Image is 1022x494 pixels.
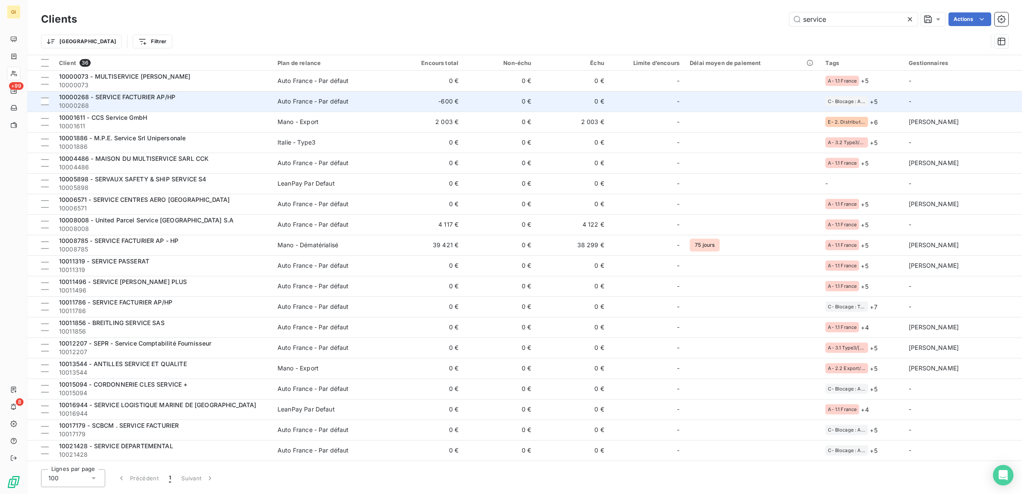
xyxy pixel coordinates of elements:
div: Auto France - Par défaut [278,159,349,167]
span: A- 1.1 France [828,201,857,207]
span: - [677,241,679,249]
td: 0 € [464,194,536,214]
span: [PERSON_NAME] [909,241,959,248]
span: + 7 [870,302,877,311]
td: 38 299 € [537,235,609,255]
td: 0 € [537,317,609,337]
span: A- 1.1 France [828,325,857,330]
td: 0 € [464,337,536,358]
td: 0 € [391,440,464,461]
button: [GEOGRAPHIC_DATA] [41,35,122,48]
span: 10021428 - SERVICE DEPARTEMENTAL [59,442,173,450]
span: A- 3.2 Type3/Export [828,140,865,145]
span: 10011319 [59,266,267,274]
td: 0 € [464,153,536,173]
span: 10004486 [59,163,267,172]
td: 4 122 € [537,214,609,235]
span: + 5 [870,97,877,106]
span: [PERSON_NAME] [909,200,959,207]
span: 10015094 - CORDONNERIE CLES SERVICE + [59,381,188,388]
td: 0 € [464,255,536,276]
div: Auto France - Par défaut [278,220,349,229]
div: Auto France - Par défaut [278,97,349,106]
span: C- Blocage : Aucun [828,386,865,391]
span: - [909,405,911,413]
td: 0 € [464,399,536,420]
td: 0 € [537,420,609,440]
span: - [909,77,911,84]
td: 4 117 € [391,214,464,235]
span: 8 [16,398,24,406]
span: A- 3.1 Type3/[GEOGRAPHIC_DATA] [828,345,865,350]
span: A- 1.1 France [828,160,857,166]
span: 10000268 [59,101,267,110]
div: Auto France - Par défaut [278,282,349,290]
button: Suivant [176,469,219,487]
span: - [677,261,679,270]
div: Auto France - Par défaut [278,343,349,352]
div: Auto France - Par défaut [278,446,349,455]
span: - [677,364,679,373]
span: [PERSON_NAME] [909,364,959,372]
span: - [909,447,911,454]
span: A- 2.2 Export/Client Final [828,366,865,371]
span: A- 1.1 France [828,222,857,227]
span: 10001886 - M.P.E. Service Srl Unipersonale [59,134,186,142]
span: 10016944 [59,409,267,418]
span: - [677,179,679,188]
td: 0 € [391,255,464,276]
div: Auto France - Par défaut [278,323,349,331]
td: 0 € [537,296,609,317]
td: 0 € [537,337,609,358]
span: 10006571 [59,204,267,213]
span: + 5 [870,426,877,435]
span: 10006571 - SERVICE CENTRES AERO [GEOGRAPHIC_DATA] [59,196,230,203]
span: - [909,221,911,228]
span: + 6 [870,118,877,127]
span: 10013544 - ANTILLES SERVICE ET QUALITE [59,360,187,367]
span: - [677,343,679,352]
span: 10001611 - CCS Service GmbH [59,114,147,121]
td: 0 € [391,461,464,481]
td: 0 € [391,173,464,194]
span: + 5 [861,200,868,209]
span: 10011496 [59,286,267,295]
td: 0 € [391,337,464,358]
span: 10013544 [59,368,267,377]
span: 10011856 - BREITLING SERVICE SAS [59,319,165,326]
td: 0 € [464,214,536,235]
span: 10017179 [59,430,267,438]
td: 0 € [464,71,536,91]
span: 10016944 - SERVICE LOGISTIQUE MARINE DE [GEOGRAPHIC_DATA] [59,401,257,408]
span: - [677,323,679,331]
button: Précédent [112,469,164,487]
td: 0 € [391,317,464,337]
td: 0 € [391,276,464,296]
span: A- 1.1 France [828,284,857,289]
td: 0 € [391,153,464,173]
span: + 5 [870,446,877,455]
td: 0 € [537,255,609,276]
button: Filtrer [133,35,172,48]
td: 0 € [464,91,536,112]
span: 10011786 - SERVICE FACTURIER AP/HP [59,299,172,306]
span: - [909,180,911,187]
div: Gestionnaires [909,59,1017,66]
td: 0 € [464,440,536,461]
span: [PERSON_NAME] [909,262,959,269]
td: 0 € [537,153,609,173]
td: 0 € [464,132,536,153]
span: + 5 [861,76,868,85]
span: + 5 [870,364,877,373]
span: 10017179 - SCBCM . SERVICE FACTURIER [59,422,179,429]
h3: Clients [41,12,77,27]
div: Délai moyen de paiement [690,59,815,66]
span: 10001886 [59,142,267,151]
div: LeanPay Par Defaut [278,405,335,414]
span: E- 2. Distributeur [828,119,865,124]
span: - [677,159,679,167]
td: 0 € [391,296,464,317]
td: 0 € [537,440,609,461]
div: Plan de relance [278,59,386,66]
div: Non-échu [469,59,531,66]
